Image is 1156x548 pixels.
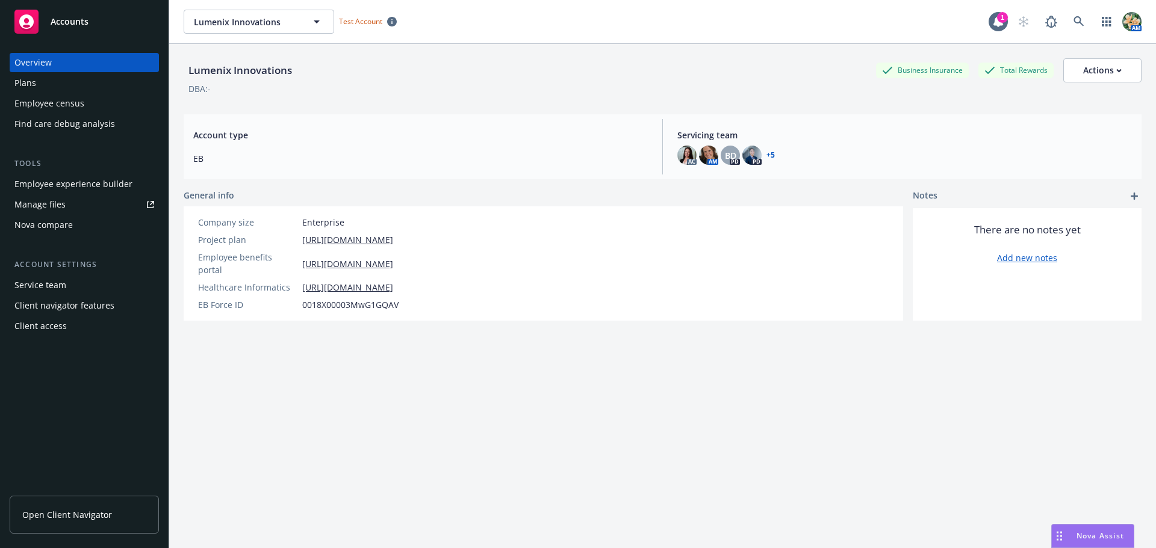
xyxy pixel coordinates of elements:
[194,16,298,28] span: Lumenix Innovations
[997,11,1008,22] div: 1
[184,10,334,34] button: Lumenix Innovations
[302,298,399,311] span: 0018X00003MwG1GQAV
[766,152,775,159] a: +5
[193,152,648,165] span: EB
[1083,59,1122,82] div: Actions
[10,5,159,38] a: Accounts
[677,146,697,165] img: photo
[974,223,1081,237] span: There are no notes yet
[334,15,402,28] span: Test Account
[14,276,66,295] div: Service team
[10,94,159,113] a: Employee census
[1077,531,1124,541] span: Nova Assist
[302,216,344,229] span: Enterprise
[1039,10,1063,34] a: Report a Bug
[978,63,1054,78] div: Total Rewards
[14,94,84,113] div: Employee census
[742,146,762,165] img: photo
[913,189,937,203] span: Notes
[1127,189,1142,203] a: add
[184,189,234,202] span: General info
[10,114,159,134] a: Find care debug analysis
[1051,524,1134,548] button: Nova Assist
[14,195,66,214] div: Manage files
[302,233,393,246] a: [URL][DOMAIN_NAME]
[10,73,159,93] a: Plans
[14,114,115,134] div: Find care debug analysis
[10,53,159,72] a: Overview
[1011,10,1036,34] a: Start snowing
[14,73,36,93] div: Plans
[10,215,159,235] a: Nova compare
[699,146,718,165] img: photo
[198,251,297,276] div: Employee benefits portal
[1052,525,1067,547] div: Drag to move
[184,63,297,78] div: Lumenix Innovations
[725,149,736,162] span: BD
[10,195,159,214] a: Manage files
[10,296,159,315] a: Client navigator features
[22,508,112,521] span: Open Client Navigator
[14,296,114,315] div: Client navigator features
[876,63,969,78] div: Business Insurance
[677,129,1132,141] span: Servicing team
[1063,58,1142,82] button: Actions
[14,53,52,72] div: Overview
[10,158,159,170] div: Tools
[193,129,648,141] span: Account type
[10,259,159,271] div: Account settings
[198,281,297,294] div: Healthcare Informatics
[10,276,159,295] a: Service team
[10,316,159,336] a: Client access
[10,174,159,194] a: Employee experience builder
[339,16,382,26] span: Test Account
[1095,10,1119,34] a: Switch app
[198,233,297,246] div: Project plan
[302,257,393,270] a: [URL][DOMAIN_NAME]
[14,174,132,194] div: Employee experience builder
[14,316,67,336] div: Client access
[188,82,211,95] div: DBA: -
[198,298,297,311] div: EB Force ID
[198,216,297,229] div: Company size
[302,281,393,294] a: [URL][DOMAIN_NAME]
[51,17,89,26] span: Accounts
[14,215,73,235] div: Nova compare
[1067,10,1091,34] a: Search
[997,251,1057,264] a: Add new notes
[1122,12,1142,31] img: photo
